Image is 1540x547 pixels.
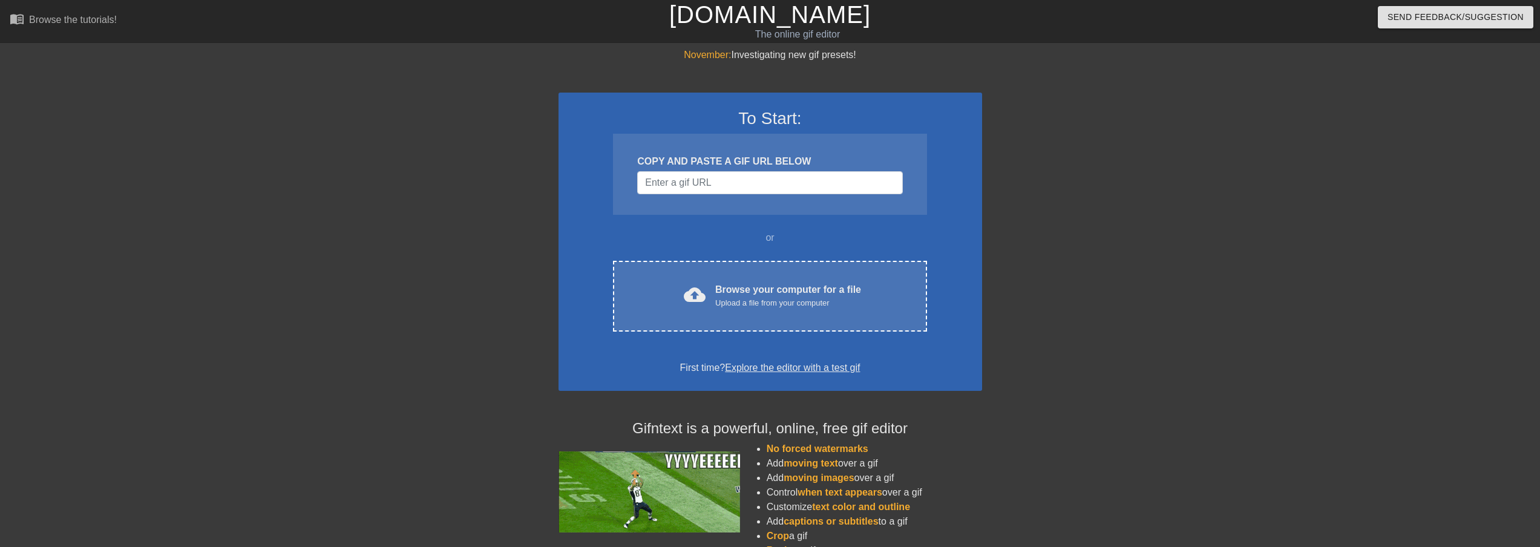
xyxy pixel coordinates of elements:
[767,531,789,541] span: Crop
[684,50,731,60] span: November:
[669,1,871,28] a: [DOMAIN_NAME]
[767,456,982,471] li: Add over a gif
[10,11,24,26] span: menu_book
[684,284,706,306] span: cloud_upload
[559,48,982,62] div: Investigating new gif presets!
[1378,6,1533,28] button: Send Feedback/Suggestion
[637,171,902,194] input: Username
[767,500,982,514] li: Customize
[10,11,117,30] a: Browse the tutorials!
[767,471,982,485] li: Add over a gif
[784,473,854,483] span: moving images
[559,451,740,532] img: football_small.gif
[637,154,902,169] div: COPY AND PASTE A GIF URL BELOW
[1388,10,1524,25] span: Send Feedback/Suggestion
[574,108,966,129] h3: To Start:
[767,485,982,500] li: Control over a gif
[725,362,860,373] a: Explore the editor with a test gif
[715,283,861,309] div: Browse your computer for a file
[784,458,838,468] span: moving text
[767,444,868,454] span: No forced watermarks
[767,514,982,529] li: Add to a gif
[798,487,882,497] span: when text appears
[574,361,966,375] div: First time?
[784,516,878,526] span: captions or subtitles
[559,420,982,437] h4: Gifntext is a powerful, online, free gif editor
[519,27,1075,42] div: The online gif editor
[29,15,117,25] div: Browse the tutorials!
[812,502,910,512] span: text color and outline
[590,231,951,245] div: or
[715,297,861,309] div: Upload a file from your computer
[767,529,982,543] li: a gif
